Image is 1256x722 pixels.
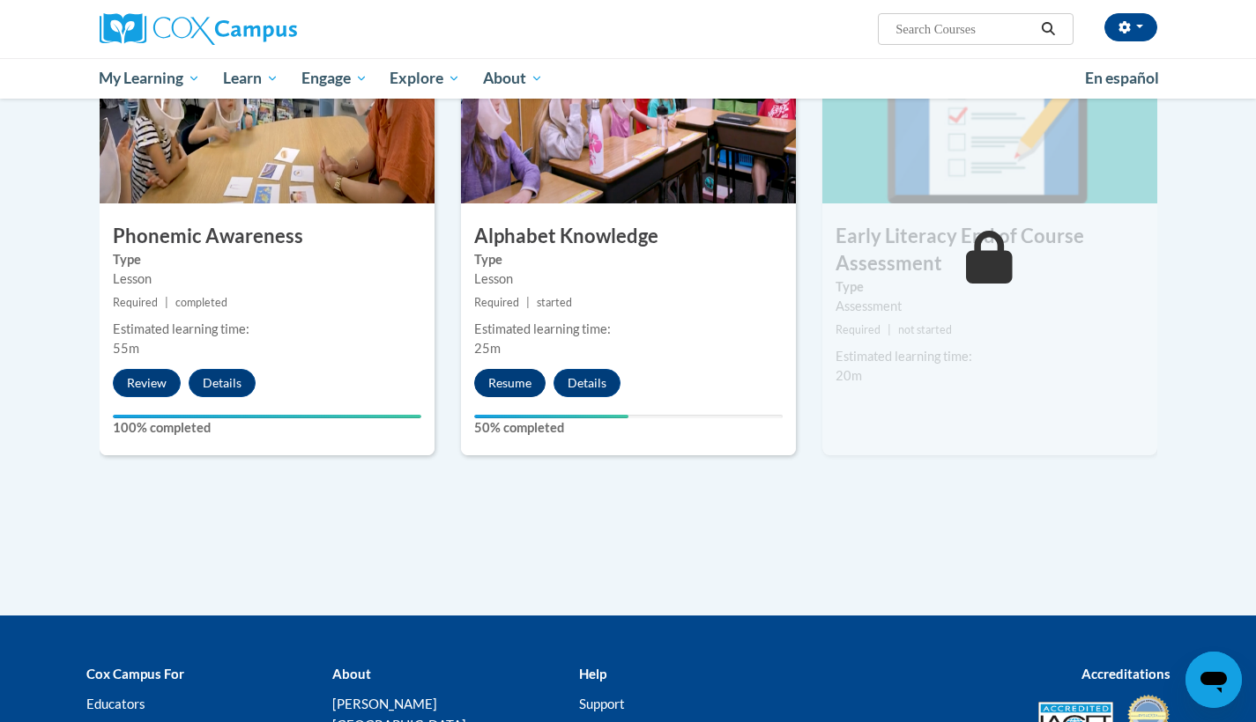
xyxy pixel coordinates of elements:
[113,415,421,418] div: Your progress
[461,27,796,203] img: Course Image
[113,418,421,438] label: 100% completed
[1074,60,1171,97] a: En español
[836,323,881,336] span: Required
[86,696,145,711] a: Educators
[537,296,572,309] span: started
[113,269,421,289] div: Lesson
[100,13,297,45] img: Cox Campus
[836,277,1144,297] label: Type
[822,27,1157,203] img: Course Image
[212,58,290,99] a: Learn
[189,369,256,397] button: Details
[579,666,606,681] b: Help
[113,250,421,269] label: Type
[836,368,862,383] span: 20m
[474,341,501,356] span: 25m
[1035,18,1061,40] button: Search
[483,68,543,89] span: About
[88,58,212,99] a: My Learning
[836,347,1144,366] div: Estimated learning time:
[165,296,168,309] span: |
[113,320,421,339] div: Estimated learning time:
[332,666,371,681] b: About
[888,323,891,336] span: |
[100,27,435,203] img: Course Image
[822,223,1157,277] h3: Early Literacy End of Course Assessment
[1104,13,1157,41] button: Account Settings
[472,58,554,99] a: About
[113,369,181,397] button: Review
[86,666,184,681] b: Cox Campus For
[526,296,530,309] span: |
[1085,69,1159,87] span: En español
[175,296,227,309] span: completed
[378,58,472,99] a: Explore
[474,250,783,269] label: Type
[474,369,546,397] button: Resume
[579,696,625,711] a: Support
[100,13,435,45] a: Cox Campus
[474,418,783,438] label: 50% completed
[100,223,435,250] h3: Phonemic Awareness
[461,223,796,250] h3: Alphabet Knowledge
[99,68,200,89] span: My Learning
[73,58,1184,99] div: Main menu
[113,296,158,309] span: Required
[1081,666,1171,681] b: Accreditations
[1185,652,1242,708] iframe: Button to launch messaging window
[836,297,1144,316] div: Assessment
[474,269,783,289] div: Lesson
[474,320,783,339] div: Estimated learning time:
[390,68,460,89] span: Explore
[474,415,628,418] div: Your progress
[290,58,379,99] a: Engage
[301,68,368,89] span: Engage
[554,369,621,397] button: Details
[898,323,952,336] span: not started
[894,18,1035,40] input: Search Courses
[474,296,519,309] span: Required
[223,68,279,89] span: Learn
[113,341,139,356] span: 55m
